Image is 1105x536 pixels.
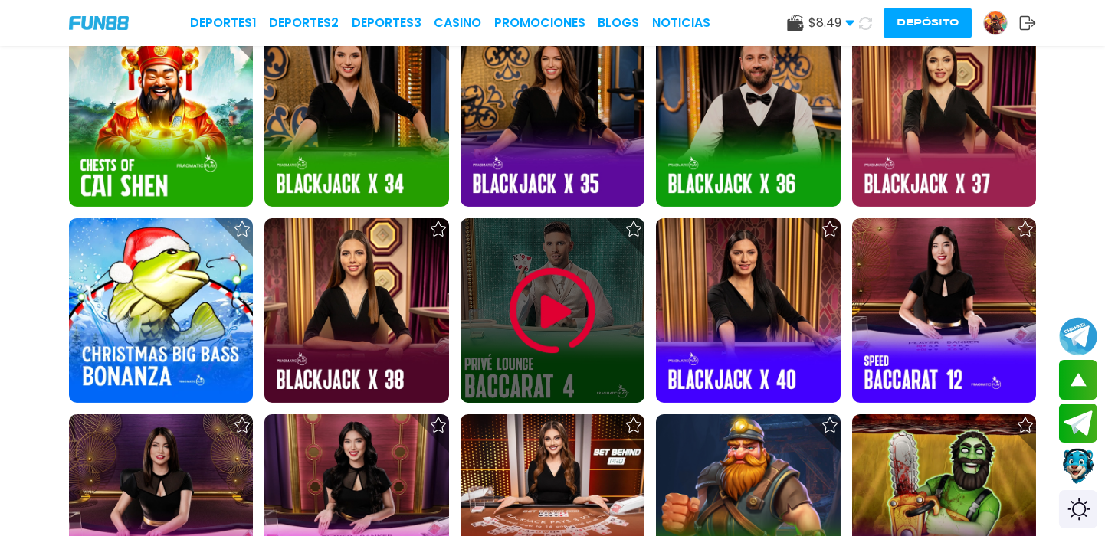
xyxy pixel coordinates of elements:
[1059,404,1097,443] button: Join telegram
[264,23,448,207] img: BlackjackX 34
[656,218,840,402] img: BlackjackX 40
[884,8,972,38] button: Depósito
[494,14,585,32] a: Promociones
[507,265,598,357] img: Play Game
[984,11,1007,34] img: Avatar
[434,14,482,32] a: CASINO
[808,14,854,32] span: $ 8.49
[1059,490,1097,528] div: Switch theme
[656,23,840,207] img: BlackjackX 36
[852,218,1036,402] img: Speed Baccarat 12
[1059,316,1097,356] button: Join telegram channel
[983,11,1019,35] a: Avatar
[1059,360,1097,400] button: scroll up
[264,218,448,402] img: BlackjackX 38
[69,16,129,29] img: Company Logo
[461,23,644,207] img: BlackjackX 35
[1059,446,1097,486] button: Contact customer service
[69,23,253,207] img: Chests of Cai Shen
[852,23,1036,207] img: BlackjackX 37
[190,14,257,32] a: Deportes1
[652,14,710,32] a: NOTICIAS
[69,218,253,402] img: Christmas Big Bass Bonanza
[270,14,339,32] a: Deportes2
[352,14,421,32] a: Deportes3
[598,14,640,32] a: BLOGS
